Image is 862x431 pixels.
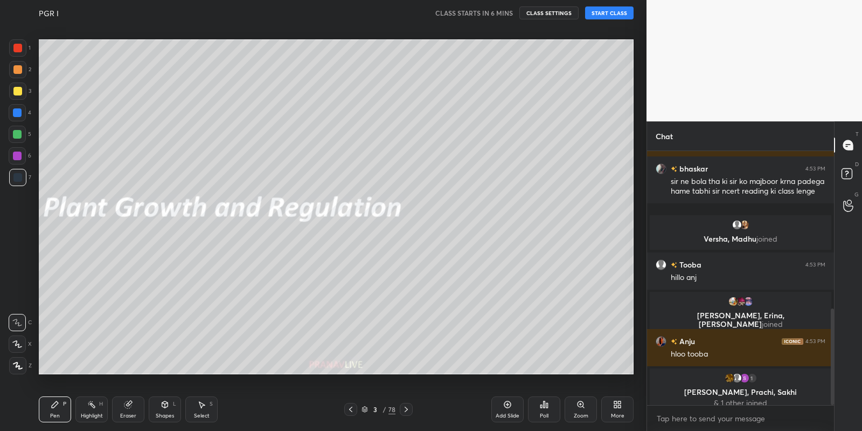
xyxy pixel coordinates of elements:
[9,147,31,165] div: 6
[671,272,825,283] div: hillo anj
[496,413,519,419] div: Add Slide
[656,388,825,396] p: [PERSON_NAME], Prachi, Sakhi
[540,413,548,419] div: Poll
[9,104,31,121] div: 4
[50,413,60,419] div: Pen
[762,319,783,329] span: joined
[805,338,825,345] div: 4:53 PM
[611,413,624,419] div: More
[739,220,750,230] img: e2f154933f044ed588ff6c0a6740a99e.jpg
[656,311,825,329] p: [PERSON_NAME], Erina, [PERSON_NAME]
[388,405,395,414] div: 78
[735,296,746,307] img: 0d07d38d7966470b865b80ec4d66d86e.jpg
[743,296,754,307] img: db3d86a97f914103aaa4403ac0391ac1.jpg
[435,8,513,18] h5: CLASS STARTS IN 6 MINS
[656,259,666,270] img: default.png
[739,373,750,384] img: 3
[805,262,825,268] div: 4:53 PM
[173,401,176,407] div: L
[647,151,834,405] div: grid
[9,169,31,186] div: 7
[9,83,31,100] div: 3
[732,220,742,230] img: default.png
[656,399,825,407] p: & 1 other joined
[677,336,695,347] h6: Anju
[9,126,31,143] div: 5
[519,6,579,19] button: CLASS SETTINGS
[671,176,825,197] div: sir ne bola tha ki sir ko majboor krna padega hame tabhi sir ncert reading ki class lenge
[724,373,735,384] img: 693b8da79c624adea942a5d96d739148.jpg
[9,61,31,78] div: 2
[156,413,174,419] div: Shapes
[210,401,213,407] div: S
[63,401,66,407] div: P
[9,336,32,353] div: X
[756,234,777,244] span: joined
[194,413,210,419] div: Select
[9,314,32,331] div: C
[120,413,136,419] div: Eraser
[671,339,677,345] img: no-rating-badge.077c3623.svg
[728,296,739,307] img: e08ea3615f494c8cb22a4a1fea94a654.jpg
[856,130,859,138] p: T
[854,190,859,199] p: G
[9,357,32,374] div: Z
[574,413,588,419] div: Zoom
[656,336,666,347] img: 74b9449c3b194a328eb58f761bfcb276.jpg
[585,6,634,19] button: START CLASS
[656,235,825,243] p: Versha, Madhu
[383,406,386,413] div: /
[732,373,742,384] img: default.png
[747,373,757,384] div: 1
[855,160,859,168] p: D
[370,406,381,413] div: 3
[647,122,682,150] p: Chat
[671,166,677,172] img: no-rating-badge.077c3623.svg
[81,413,103,419] div: Highlight
[677,163,708,174] h6: bhaskar
[671,349,825,360] div: hloo tooba
[677,259,701,270] h6: Tooba
[805,166,825,172] div: 4:53 PM
[656,163,666,174] img: ef3d96428b594f58b29c6854c91cd68a.jpg
[671,262,677,268] img: no-rating-badge.077c3623.svg
[99,401,103,407] div: H
[9,39,31,57] div: 1
[782,338,803,345] img: iconic-dark.1390631f.png
[39,8,59,18] h4: PGR I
